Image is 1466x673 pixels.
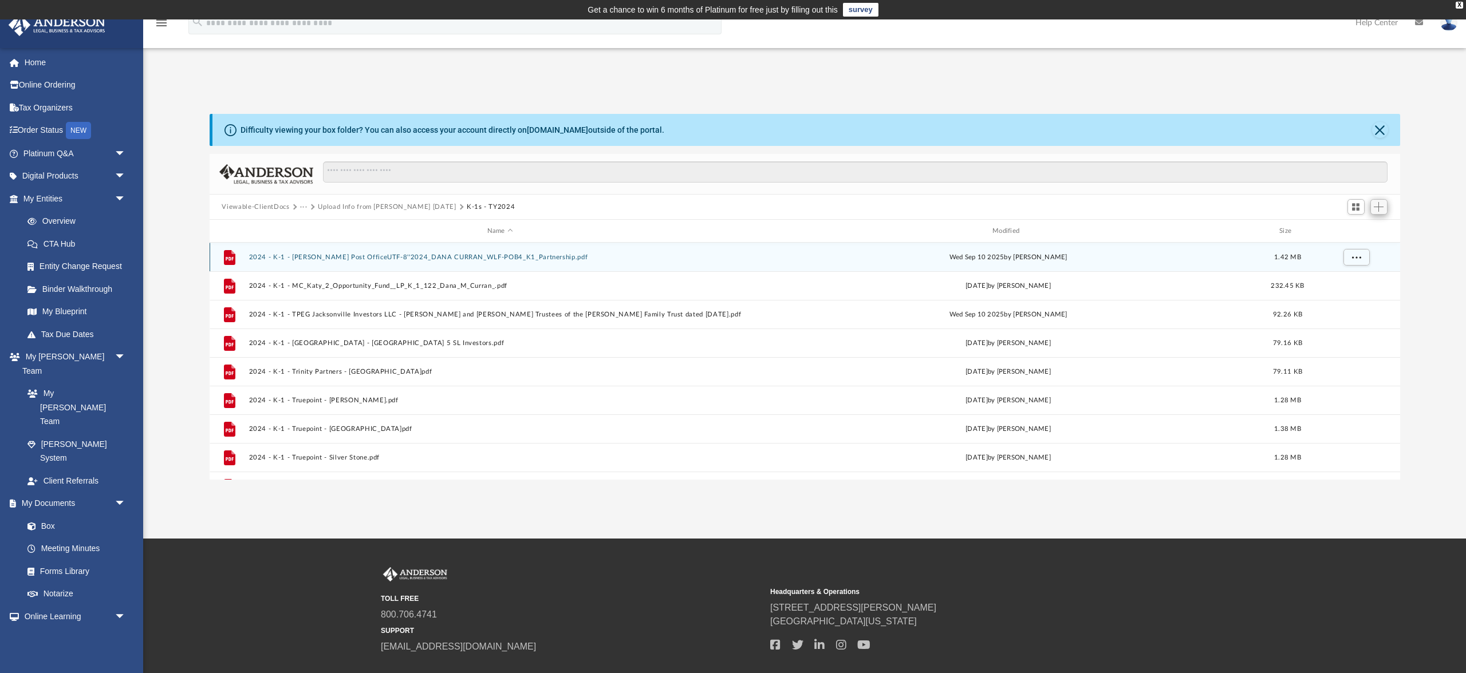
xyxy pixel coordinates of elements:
a: My Blueprint [16,300,137,323]
div: [DATE] by [PERSON_NAME] [756,395,1259,406]
button: Switch to Grid View [1347,199,1365,215]
div: close [1456,2,1463,9]
a: Box [16,514,132,537]
button: 2024 - K-1 - Truepoint - [GEOGRAPHIC_DATA]pdf [249,425,751,433]
a: Binder Walkthrough [16,278,143,300]
a: Digital Productsarrow_drop_down [8,165,143,188]
div: [DATE] by [PERSON_NAME] [756,367,1259,377]
a: menu [155,22,168,30]
a: Meeting Minutes [16,537,137,560]
span: 1.38 MB [1274,426,1301,432]
button: 2024 - K-1 - MC_Katy_2_Opportunity_Fund__LP_K_1_122_Dana_M_Curran_.pdf [249,282,751,290]
div: [DATE] by [PERSON_NAME] [756,424,1259,434]
img: Anderson Advisors Platinum Portal [5,14,109,36]
img: Anderson Advisors Platinum Portal [381,567,450,582]
span: 92.26 KB [1272,311,1302,318]
button: 2024 - K-1 - Truepoint - [PERSON_NAME].pdf [249,397,751,404]
a: [STREET_ADDRESS][PERSON_NAME] [770,603,936,612]
a: Client Referrals [16,469,137,492]
button: More options [1343,249,1369,266]
button: 2024 - K-1 - TPEG Jacksonville Investors LLC - [PERSON_NAME] and [PERSON_NAME] Trustees of the [P... [249,311,751,318]
a: [DOMAIN_NAME] [527,125,588,134]
button: Add [1370,199,1388,215]
a: [EMAIL_ADDRESS][DOMAIN_NAME] [381,642,536,651]
button: K-1s - TY2024 [467,202,515,212]
small: Headquarters & Operations [770,587,1152,597]
span: arrow_drop_down [115,605,137,628]
button: 2024 - K-1 - [PERSON_NAME] Post OfficeUTF-8''2024_DANA CURRAN_WLF-POB4_K1_Partnership.pdf [249,254,751,261]
button: 2024 - K-1 - Truepoint - Silver Stone.pdf [249,454,751,461]
i: menu [155,16,168,30]
small: TOLL FREE [381,593,762,604]
button: ··· [300,202,308,212]
a: My Documentsarrow_drop_down [8,492,137,515]
span: arrow_drop_down [115,165,137,188]
div: Modified [756,226,1260,236]
a: Forms Library [16,560,132,583]
a: Tax Due Dates [16,323,143,346]
div: [DATE] by [PERSON_NAME] [756,453,1259,463]
a: CTA Hub [16,232,143,255]
div: Name [248,226,751,236]
button: Close [1372,122,1388,138]
a: My [PERSON_NAME] Teamarrow_drop_down [8,346,137,382]
div: NEW [66,122,91,139]
a: My [PERSON_NAME] Team [16,382,132,433]
div: Wed Sep 10 2025 by [PERSON_NAME] [756,310,1259,320]
a: survey [843,3,878,17]
span: arrow_drop_down [115,142,137,165]
div: id [214,226,243,236]
i: search [191,15,204,28]
div: [DATE] by [PERSON_NAME] [756,281,1259,291]
div: id [1315,226,1396,236]
div: [DATE] by [PERSON_NAME] [756,338,1259,349]
a: Entity Change Request [16,255,143,278]
span: 79.16 KB [1272,340,1302,346]
span: arrow_drop_down [115,346,137,369]
div: Size [1264,226,1310,236]
button: Upload Info from [PERSON_NAME] [DATE] [318,202,456,212]
div: Difficulty viewing your box folder? You can also access your account directly on outside of the p... [241,124,664,136]
a: Online Learningarrow_drop_down [8,605,137,628]
img: User Pic [1440,14,1457,31]
div: grid [210,243,1401,560]
span: 232.45 KB [1271,283,1304,289]
input: Search files and folders [323,161,1387,183]
span: 1.28 MB [1274,397,1301,403]
button: 2024 - K-1 - [GEOGRAPHIC_DATA] - [GEOGRAPHIC_DATA] 5 SL Investors.pdf [249,339,751,347]
a: Online Ordering [8,74,143,97]
a: Home [8,51,143,74]
span: 79.11 KB [1272,369,1302,375]
a: 800.706.4741 [381,609,437,619]
button: Viewable-ClientDocs [222,202,289,212]
a: [GEOGRAPHIC_DATA][US_STATE] [770,616,917,626]
div: Get a chance to win 6 months of Platinum for free just by filling out this [588,3,838,17]
a: Tax Organizers [8,96,143,119]
span: arrow_drop_down [115,187,137,211]
span: 1.42 MB [1274,254,1301,260]
a: My Entitiesarrow_drop_down [8,187,143,210]
button: 2024 - K-1 - Trinity Partners - [GEOGRAPHIC_DATA]pdf [249,368,751,375]
a: Order StatusNEW [8,119,143,142]
span: 1.28 MB [1274,454,1301,461]
a: [PERSON_NAME] System [16,433,137,469]
small: SUPPORT [381,626,762,636]
a: Platinum Q&Aarrow_drop_down [8,142,143,165]
span: arrow_drop_down [115,492,137,516]
a: Courses [16,628,137,651]
div: Wed Sep 10 2025 by [PERSON_NAME] [756,252,1259,263]
a: Notarize [16,583,137,605]
a: Overview [16,210,143,233]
